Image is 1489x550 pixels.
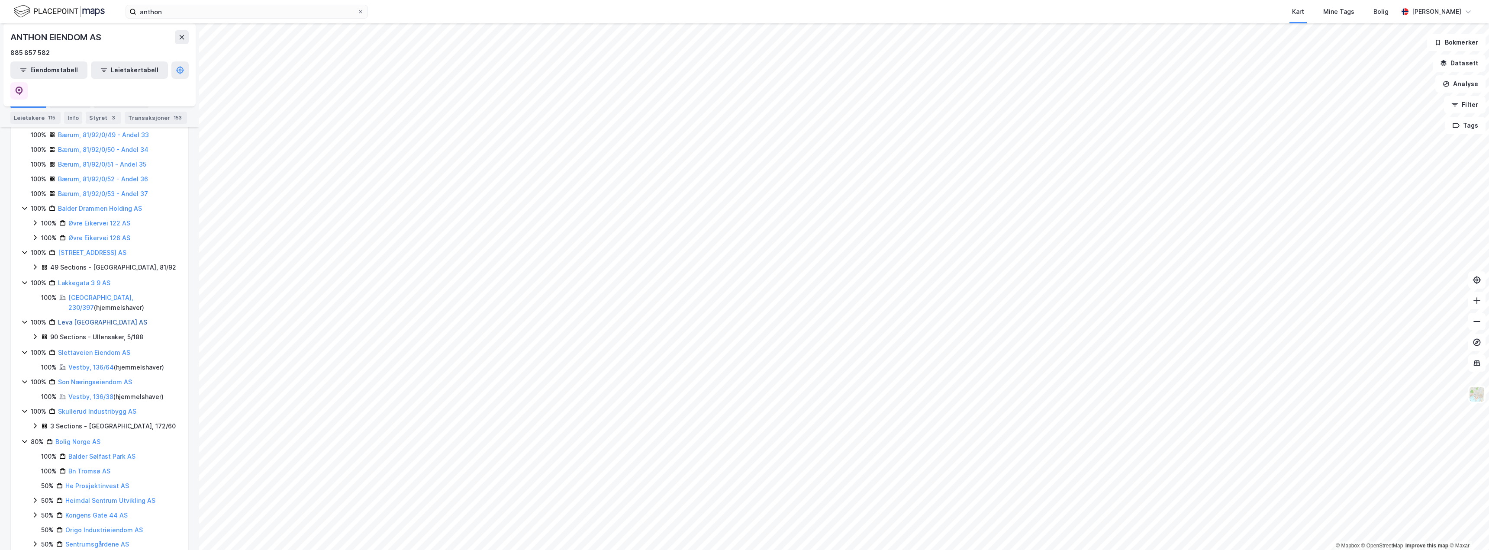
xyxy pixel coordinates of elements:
[136,5,357,18] input: Søk på adresse, matrikkel, gårdeiere, leietakere eller personer
[41,293,57,303] div: 100%
[41,510,54,521] div: 50%
[31,203,46,214] div: 100%
[68,467,110,475] a: Bn Tromsø AS
[1446,508,1489,550] iframe: Chat Widget
[1373,6,1389,17] div: Bolig
[41,451,57,462] div: 100%
[41,218,57,228] div: 100%
[31,347,46,358] div: 100%
[31,174,46,184] div: 100%
[41,525,54,535] div: 50%
[1446,508,1489,550] div: Kontrollprogram for chat
[31,437,44,447] div: 80%
[10,30,103,44] div: ANTHON EIENDOM AS
[68,293,178,313] div: ( hjemmelshaver )
[41,539,54,550] div: 50%
[58,131,149,138] a: Bærum, 81/92/0/49 - Andel 33
[1435,75,1486,93] button: Analyse
[65,482,129,489] a: He Prosjektinvest AS
[10,61,87,79] button: Eiendomstabell
[55,438,100,445] a: Bolig Norge AS
[58,190,148,197] a: Bærum, 81/92/0/53 - Andel 37
[31,377,46,387] div: 100%
[41,495,54,506] div: 50%
[31,406,46,417] div: 100%
[68,362,164,373] div: ( hjemmelshaver )
[41,362,57,373] div: 100%
[68,363,114,371] a: Vestby, 136/64
[10,48,50,58] div: 885 857 582
[1336,543,1360,549] a: Mapbox
[1433,55,1486,72] button: Datasett
[31,159,46,170] div: 100%
[10,112,61,124] div: Leietakere
[58,318,147,326] a: Leva [GEOGRAPHIC_DATA] AS
[68,392,164,402] div: ( hjemmelshaver )
[58,349,130,356] a: Slettaveien Eiendom AS
[1361,543,1403,549] a: OpenStreetMap
[41,481,54,491] div: 50%
[1405,543,1448,549] a: Improve this map
[14,4,105,19] img: logo.f888ab2527a4732fd821a326f86c7f29.svg
[125,112,187,124] div: Transaksjoner
[41,466,57,476] div: 100%
[68,453,135,460] a: Balder Sølfast Park AS
[31,278,46,288] div: 100%
[41,392,57,402] div: 100%
[58,378,132,386] a: Son Næringseiendom AS
[1445,117,1486,134] button: Tags
[65,511,128,519] a: Kongens Gate 44 AS
[50,421,176,431] div: 3 Sections - [GEOGRAPHIC_DATA], 172/60
[31,248,46,258] div: 100%
[46,113,57,122] div: 115
[1427,34,1486,51] button: Bokmerker
[109,113,118,122] div: 3
[65,526,143,534] a: Origo Industrieiendom AS
[1469,386,1485,402] img: Z
[1292,6,1304,17] div: Kart
[58,249,126,256] a: [STREET_ADDRESS] AS
[58,146,148,153] a: Bærum, 81/92/0/50 - Andel 34
[1323,6,1354,17] div: Mine Tags
[50,262,176,273] div: 49 Sections - [GEOGRAPHIC_DATA], 81/92
[172,113,184,122] div: 153
[58,175,148,183] a: Bærum, 81/92/0/52 - Andel 36
[91,61,168,79] button: Leietakertabell
[68,294,133,312] a: [GEOGRAPHIC_DATA], 230/397
[68,219,130,227] a: Øvre Eikervei 122 AS
[65,497,155,504] a: Heimdal Sentrum Utvikling AS
[68,234,130,241] a: Øvre Eikervei 126 AS
[31,145,46,155] div: 100%
[31,189,46,199] div: 100%
[86,112,121,124] div: Styret
[58,279,110,286] a: Lakkegata 3 9 AS
[58,205,142,212] a: Balder Drammen Holding AS
[64,112,82,124] div: Info
[41,233,57,243] div: 100%
[1412,6,1461,17] div: [PERSON_NAME]
[68,393,113,400] a: Vestby, 136/38
[50,332,143,342] div: 90 Sections - Ullensaker, 5/188
[58,408,136,415] a: Skullerud Industribygg AS
[31,130,46,140] div: 100%
[1444,96,1486,113] button: Filter
[58,161,146,168] a: Bærum, 81/92/0/51 - Andel 35
[31,317,46,328] div: 100%
[65,540,129,548] a: Sentrumsgårdene AS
